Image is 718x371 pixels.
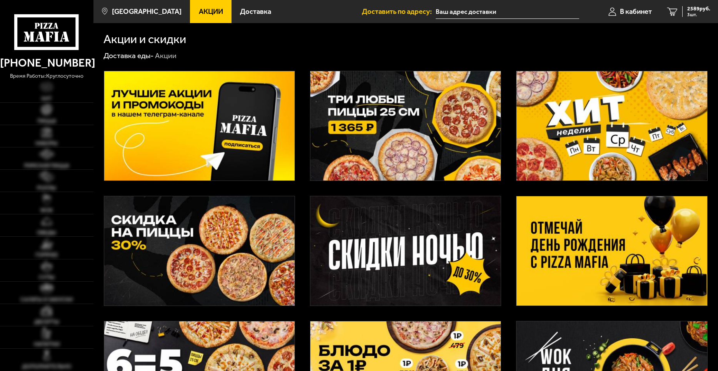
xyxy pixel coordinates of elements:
[436,5,579,19] input: Ваш адрес доставки
[40,207,53,213] span: WOK
[34,341,60,347] span: Напитки
[362,8,436,15] span: Доставить по адресу:
[24,163,69,168] span: Римская пицца
[39,274,55,280] span: Супы
[620,8,652,15] span: В кабинет
[155,51,177,60] div: Акции
[103,51,154,60] a: Доставка еды-
[41,96,52,101] span: Хит
[34,319,59,324] span: Десерты
[37,118,56,124] span: Пицца
[35,140,58,146] span: Наборы
[687,12,710,17] span: 3 шт.
[240,8,271,15] span: Доставка
[687,6,710,12] span: 2589 руб.
[22,364,71,369] span: Дополнительно
[37,230,56,235] span: Обеды
[20,297,73,302] span: Салаты и закуски
[112,8,182,15] span: [GEOGRAPHIC_DATA]
[37,185,56,191] span: Роллы
[199,8,223,15] span: Акции
[35,252,58,257] span: Горячее
[103,33,186,45] h1: Акции и скидки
